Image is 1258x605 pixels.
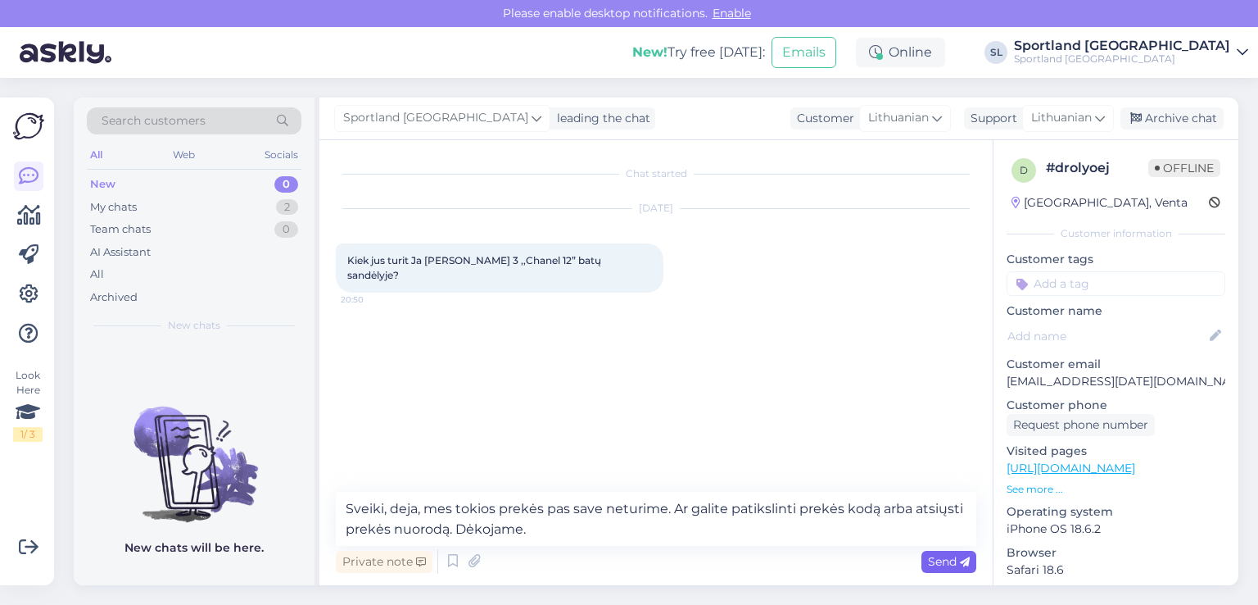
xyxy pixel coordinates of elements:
span: Search customers [102,112,206,130]
img: Askly Logo [13,111,44,142]
p: iPhone OS 18.6.2 [1007,521,1225,538]
div: Request phone number [1007,414,1155,436]
input: Add a tag [1007,271,1225,296]
div: Archived [90,289,138,306]
p: Customer tags [1007,251,1225,268]
span: Kiek jus turit Ja [PERSON_NAME] 3 ,,Chanel 12” batų sandėlyje? [347,254,604,281]
p: Visited pages [1007,443,1225,460]
div: Customer information [1007,226,1225,241]
div: Web [170,144,198,166]
span: Enable [708,6,756,20]
a: Sportland [GEOGRAPHIC_DATA]Sportland [GEOGRAPHIC_DATA] [1014,39,1248,66]
p: Operating system [1007,503,1225,521]
div: SL [984,41,1007,64]
div: Sportland [GEOGRAPHIC_DATA] [1014,52,1230,66]
div: Team chats [90,221,151,238]
span: Send [928,554,970,569]
a: [URL][DOMAIN_NAME] [1007,461,1135,475]
div: leading the chat [550,110,650,127]
div: 0 [274,176,298,193]
div: Private note [336,551,432,573]
div: Online [856,38,945,67]
div: AI Assistant [90,244,151,261]
div: Sportland [GEOGRAPHIC_DATA] [1014,39,1230,52]
span: Sportland [GEOGRAPHIC_DATA] [343,109,528,127]
div: Archive chat [1120,107,1224,130]
div: All [90,266,104,283]
div: 0 [274,221,298,238]
span: Offline [1148,159,1220,177]
p: Customer name [1007,302,1225,320]
div: New [90,176,115,193]
div: Chat started [336,166,976,181]
span: 20:50 [341,293,402,306]
p: New chats will be here. [124,539,264,557]
p: See more ... [1007,482,1225,497]
div: [DATE] [336,201,976,216]
p: Browser [1007,544,1225,562]
div: 2 [276,199,298,216]
p: Customer phone [1007,397,1225,414]
span: Lithuanian [1031,109,1092,127]
div: All [87,144,106,166]
input: Add name [1007,327,1206,345]
div: My chats [90,199,137,216]
button: Emails [772,37,836,68]
span: d [1020,164,1028,176]
p: Customer email [1007,356,1225,373]
div: Try free [DATE]: [632,43,765,62]
img: No chats [74,377,314,525]
textarea: Sveiki, deja, mes tokios prekės pas save neturime. Ar galite patikslinti prekės kodą arba atsiųst... [336,492,976,546]
div: Socials [261,144,301,166]
p: [EMAIL_ADDRESS][DATE][DOMAIN_NAME] [1007,373,1225,390]
div: 1 / 3 [13,427,43,442]
p: Safari 18.6 [1007,562,1225,579]
div: Customer [790,110,854,127]
div: # drolyoej [1046,158,1148,178]
b: New! [632,44,667,60]
div: Look Here [13,368,43,442]
div: [GEOGRAPHIC_DATA], Venta [1011,194,1188,212]
span: Lithuanian [868,109,929,127]
span: New chats [168,318,220,333]
div: Support [964,110,1017,127]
